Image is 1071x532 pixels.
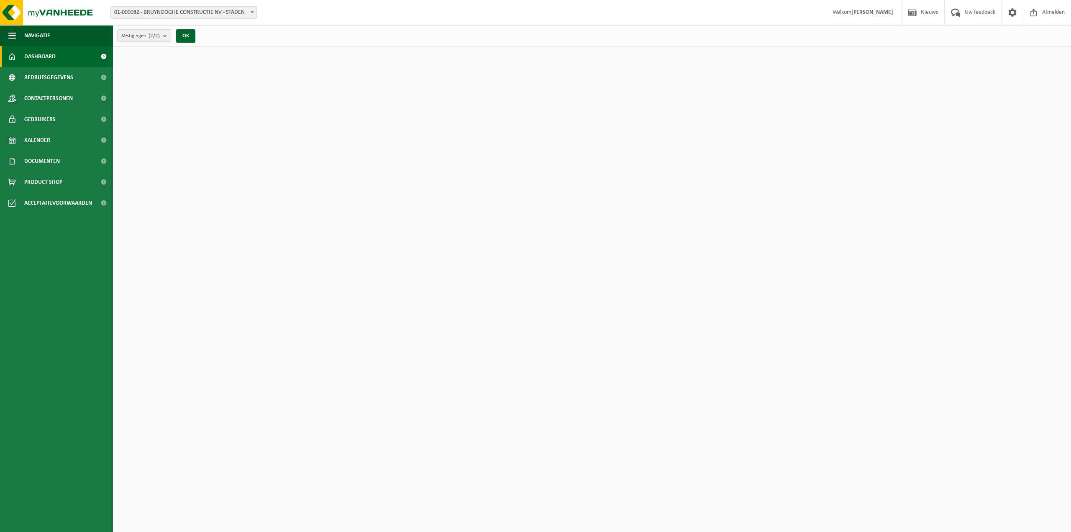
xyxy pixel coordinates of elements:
span: Acceptatievoorwaarden [24,193,92,213]
span: Kalender [24,130,50,151]
span: 01-000082 - BRUYNOOGHE CONSTRUCTIE NV - STADEN [110,6,257,19]
span: Navigatie [24,25,50,46]
button: OK [176,29,195,43]
span: Contactpersonen [24,88,73,109]
strong: [PERSON_NAME] [851,9,893,15]
span: Vestigingen [122,30,160,42]
count: (2/2) [149,33,160,39]
span: Dashboard [24,46,56,67]
button: Vestigingen(2/2) [117,29,171,42]
span: 01-000082 - BRUYNOOGHE CONSTRUCTIE NV - STADEN [111,7,256,18]
span: Product Shop [24,172,62,193]
span: Bedrijfsgegevens [24,67,73,88]
span: Documenten [24,151,60,172]
span: Gebruikers [24,109,56,130]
